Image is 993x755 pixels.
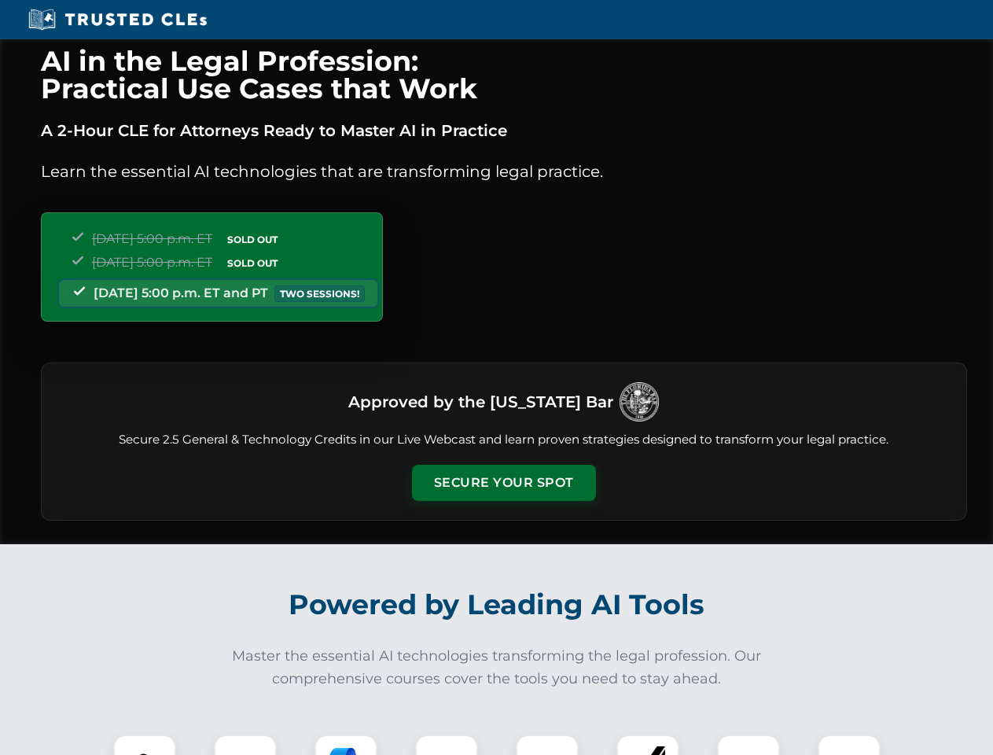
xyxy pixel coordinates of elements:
button: Secure Your Spot [412,465,596,501]
h3: Approved by the [US_STATE] Bar [348,388,613,416]
img: Trusted CLEs [24,8,211,31]
span: [DATE] 5:00 p.m. ET [92,231,212,246]
h1: AI in the Legal Profession: Practical Use Cases that Work [41,47,967,102]
p: Learn the essential AI technologies that are transforming legal practice. [41,159,967,184]
p: Master the essential AI technologies transforming the legal profession. Our comprehensive courses... [222,645,772,691]
span: [DATE] 5:00 p.m. ET [92,255,212,270]
span: SOLD OUT [222,255,283,271]
img: Logo [620,382,659,422]
p: A 2-Hour CLE for Attorneys Ready to Master AI in Practice [41,118,967,143]
span: SOLD OUT [222,231,283,248]
h2: Powered by Leading AI Tools [61,577,932,632]
p: Secure 2.5 General & Technology Credits in our Live Webcast and learn proven strategies designed ... [61,431,947,449]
